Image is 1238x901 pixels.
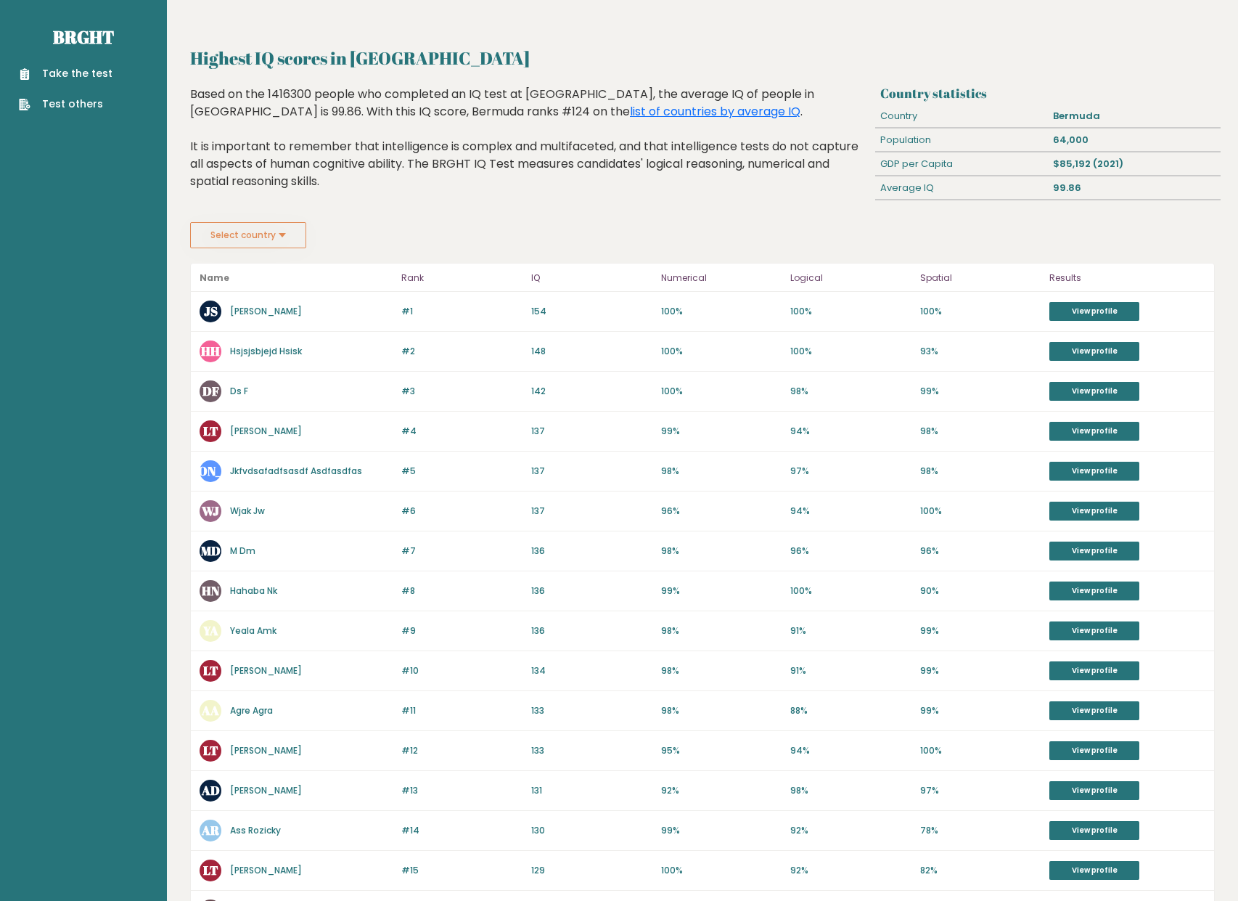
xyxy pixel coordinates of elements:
[790,505,911,518] p: 94%
[790,345,911,358] p: 100%
[401,784,522,797] p: #13
[790,584,911,598] p: 100%
[790,704,911,717] p: 88%
[1049,781,1139,800] a: View profile
[661,465,782,478] p: 98%
[230,664,302,677] a: [PERSON_NAME]
[230,465,362,477] a: Jkfvdsafadfsasdf Asdfasdfas
[1049,861,1139,880] a: View profile
[201,782,220,799] text: AD
[875,105,1048,128] div: Country
[230,425,302,437] a: [PERSON_NAME]
[230,624,276,637] a: Yeala Amk
[230,824,281,836] a: Ass Rozicky
[1049,269,1205,287] p: Results
[661,425,782,438] p: 99%
[1049,382,1139,401] a: View profile
[790,624,911,637] p: 91%
[920,744,1041,757] p: 100%
[920,305,1041,318] p: 100%
[531,744,652,757] p: 133
[1049,582,1139,600] a: View profile
[200,272,229,284] b: Name
[790,864,911,877] p: 92%
[190,222,306,248] button: Select country
[531,704,652,717] p: 133
[661,664,782,677] p: 98%
[1049,342,1139,361] a: View profile
[661,584,782,598] p: 99%
[920,269,1041,287] p: Spatial
[880,86,1215,101] h3: Country statistics
[230,584,277,597] a: Hahaba Nk
[920,864,1041,877] p: 82%
[531,584,652,598] p: 136
[661,269,782,287] p: Numerical
[203,742,218,759] text: LT
[790,425,911,438] p: 94%
[875,152,1048,176] div: GDP per Capita
[790,385,911,398] p: 98%
[1049,821,1139,840] a: View profile
[920,545,1041,558] p: 96%
[401,305,522,318] p: #1
[1048,105,1221,128] div: Bermuda
[401,624,522,637] p: #9
[531,465,652,478] p: 137
[203,423,218,439] text: LT
[401,345,522,358] p: #2
[920,465,1041,478] p: 98%
[401,664,522,677] p: #10
[531,345,652,358] p: 148
[19,66,112,81] a: Take the test
[661,824,782,837] p: 99%
[920,584,1041,598] p: 90%
[920,784,1041,797] p: 97%
[230,345,302,357] a: Hsjsjsbjejd Hsisk
[661,704,782,717] p: 98%
[920,664,1041,677] p: 99%
[190,86,869,212] div: Based on the 1416300 people who completed an IQ test at [GEOGRAPHIC_DATA], the average IQ of peop...
[661,385,782,398] p: 100%
[661,864,782,877] p: 100%
[230,784,302,796] a: [PERSON_NAME]
[531,824,652,837] p: 130
[920,345,1041,358] p: 93%
[401,505,522,518] p: #6
[230,505,265,517] a: Wjak Jw
[230,704,273,717] a: Agre Agra
[1049,741,1139,760] a: View profile
[401,425,522,438] p: #4
[203,662,218,679] text: LT
[920,624,1041,637] p: 99%
[920,505,1041,518] p: 100%
[1049,302,1139,321] a: View profile
[790,269,911,287] p: Logical
[1049,661,1139,680] a: View profile
[204,303,218,319] text: JS
[201,343,220,359] text: HH
[531,425,652,438] p: 137
[531,624,652,637] p: 136
[162,462,260,479] text: [PERSON_NAME]
[202,622,218,639] text: YA
[230,385,248,397] a: Ds F
[53,25,114,49] a: Brght
[661,305,782,318] p: 100%
[230,744,302,757] a: [PERSON_NAME]
[1049,542,1139,560] a: View profile
[230,305,302,317] a: [PERSON_NAME]
[1049,701,1139,720] a: View profile
[920,425,1041,438] p: 98%
[202,582,220,599] text: HN
[661,345,782,358] p: 100%
[1049,621,1139,640] a: View profile
[790,465,911,478] p: 97%
[201,542,221,559] text: MD
[661,624,782,637] p: 98%
[1048,129,1221,152] div: 64,000
[1048,176,1221,200] div: 99.86
[531,784,652,797] p: 131
[401,824,522,837] p: #14
[201,502,219,519] text: WJ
